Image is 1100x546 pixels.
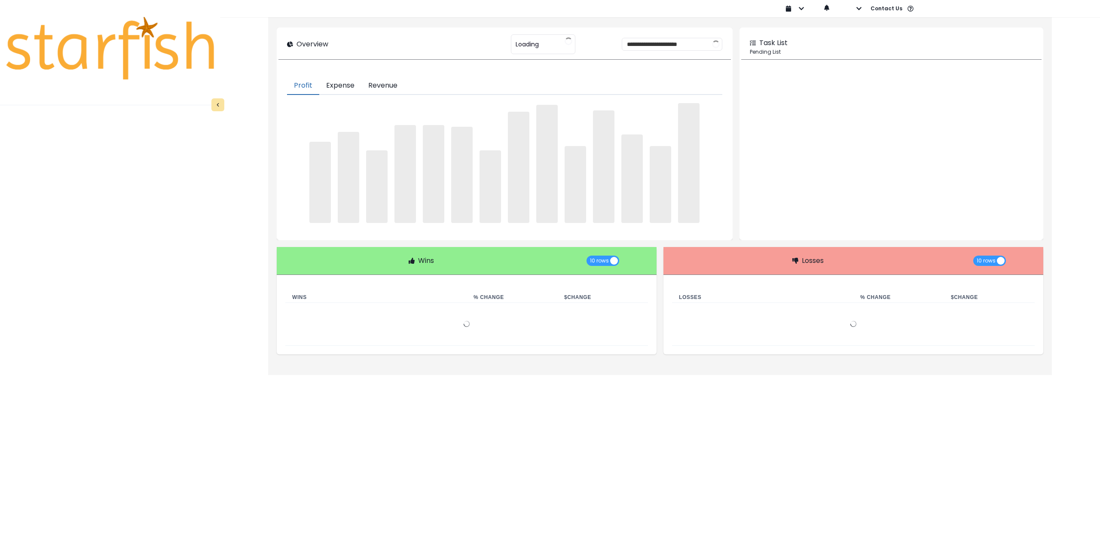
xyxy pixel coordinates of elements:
span: Loading [516,35,539,53]
button: Profit [287,77,319,95]
span: 10 rows [590,256,609,266]
p: Pending List [750,48,1033,56]
span: ‌ [536,105,558,223]
span: ‌ [309,142,331,223]
span: ‌ [678,103,700,223]
span: ‌ [366,150,388,223]
p: Wins [418,256,434,266]
button: Expense [319,77,361,95]
span: ‌ [508,112,529,223]
p: Losses [802,256,824,266]
th: % Change [467,292,557,303]
th: Losses [672,292,853,303]
span: ‌ [451,127,473,223]
span: 10 rows [977,256,996,266]
span: ‌ [480,150,501,223]
th: % Change [853,292,944,303]
button: Revenue [361,77,404,95]
th: $ Change [944,292,1035,303]
th: Wins [285,292,467,303]
span: ‌ [338,132,359,223]
p: Overview [296,39,328,49]
span: ‌ [650,146,671,223]
span: ‌ [423,125,444,223]
span: ‌ [593,110,614,223]
span: ‌ [394,125,416,223]
span: ‌ [621,134,643,223]
p: Task List [759,38,788,48]
span: ‌ [565,146,586,223]
th: $ Change [557,292,648,303]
